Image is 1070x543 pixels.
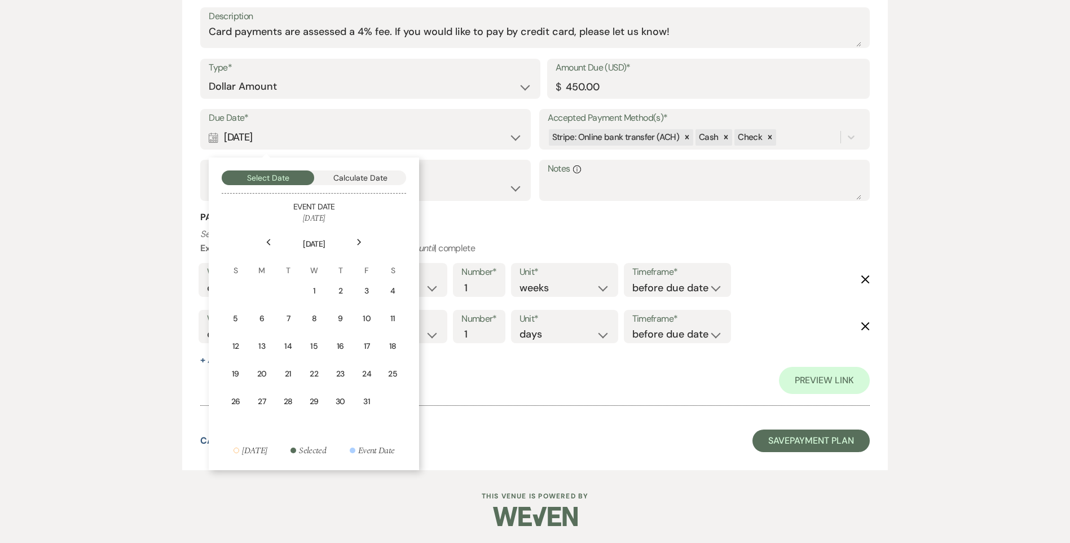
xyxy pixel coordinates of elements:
[299,444,326,457] div: Selected
[632,264,723,281] label: Timeframe*
[309,313,319,325] div: 8
[209,126,522,148] div: [DATE]
[548,110,861,126] label: Accepted Payment Method(s)*
[256,396,267,408] div: 27
[779,367,870,394] a: Preview Link
[335,396,346,408] div: 30
[388,313,398,325] div: 11
[222,213,406,224] h6: [DATE]
[388,368,398,380] div: 25
[309,285,319,297] div: 1
[388,285,398,297] div: 4
[699,132,718,143] span: Cash
[309,396,319,408] div: 29
[200,356,312,365] button: + AddAnotherReminder
[256,368,267,380] div: 20
[256,313,267,325] div: 6
[335,340,346,352] div: 16
[362,368,372,380] div: 24
[419,242,435,254] i: until
[207,311,326,327] label: Who would you like to remind?*
[335,313,346,325] div: 9
[200,228,301,240] i: Set reminders for this task.
[200,242,235,254] b: Example
[283,396,293,408] div: 28
[249,251,274,277] th: M
[222,170,314,185] button: Select Date
[223,225,405,250] th: [DATE]
[461,264,497,281] label: Number*
[302,251,327,277] th: W
[358,444,395,457] div: Event Date
[738,132,762,143] span: Check
[556,80,561,95] div: $
[556,60,861,76] label: Amount Due (USD)*
[519,311,610,327] label: Unit*
[328,251,353,277] th: T
[230,396,240,408] div: 26
[519,264,610,281] label: Unit*
[362,313,372,325] div: 10
[335,368,346,380] div: 23
[230,368,240,380] div: 19
[335,285,346,297] div: 2
[380,251,405,277] th: S
[548,161,861,177] label: Notes
[200,227,869,256] p: : weekly | | 2 | months | before event date | | complete
[362,396,372,408] div: 31
[314,170,407,185] button: Calculate Date
[276,251,301,277] th: T
[309,368,319,380] div: 22
[242,444,267,457] div: [DATE]
[209,8,861,25] label: Description
[752,430,870,452] button: SavePayment Plan
[209,110,522,126] label: Due Date*
[200,211,869,224] h3: Payment Reminder
[283,340,293,352] div: 14
[632,311,723,327] label: Timeframe*
[207,264,326,281] label: Who would you like to remind?*
[552,132,679,143] span: Stripe: Online bank transfer (ACH)
[223,251,248,277] th: S
[209,60,531,76] label: Type*
[283,313,293,325] div: 7
[354,251,379,277] th: F
[309,340,319,352] div: 15
[362,340,372,352] div: 17
[230,313,240,325] div: 5
[388,340,398,352] div: 18
[209,24,861,47] textarea: Card payments are assessed a 4% fee. If you would like to pay by credit card, please let us know!
[493,497,578,536] img: Weven Logo
[362,285,372,297] div: 3
[283,368,293,380] div: 21
[461,311,497,327] label: Number*
[256,340,267,352] div: 13
[230,340,240,352] div: 12
[222,202,406,213] h5: Event Date
[200,436,237,445] button: Cancel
